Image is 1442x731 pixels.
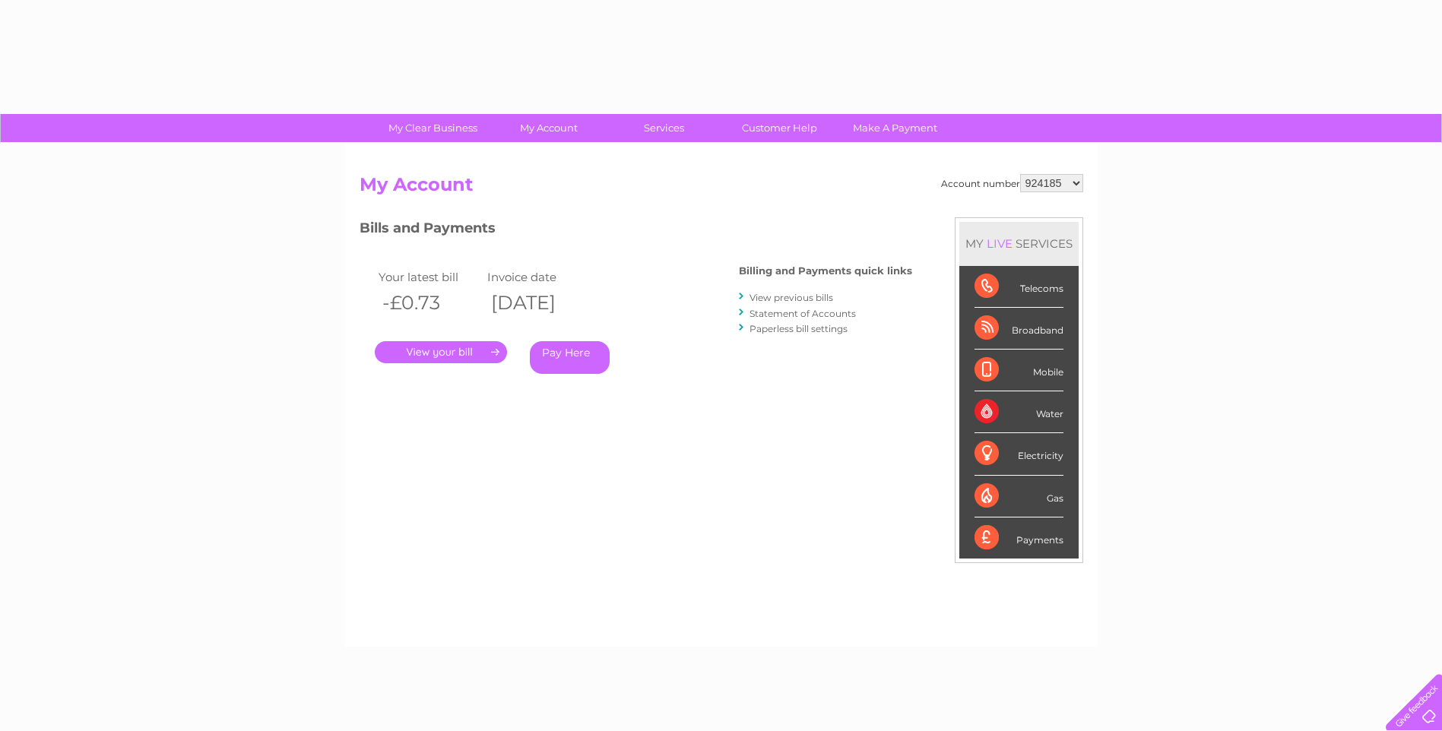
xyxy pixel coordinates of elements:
[483,267,593,287] td: Invoice date
[370,114,496,142] a: My Clear Business
[975,266,1063,308] div: Telecoms
[975,350,1063,391] div: Mobile
[375,267,484,287] td: Your latest bill
[975,517,1063,559] div: Payments
[975,433,1063,475] div: Electricity
[750,323,848,334] a: Paperless bill settings
[530,341,610,374] a: Pay Here
[375,287,484,318] th: -£0.73
[975,308,1063,350] div: Broadband
[984,236,1016,251] div: LIVE
[750,308,856,319] a: Statement of Accounts
[975,391,1063,433] div: Water
[375,341,507,363] a: .
[739,265,912,277] h4: Billing and Payments quick links
[959,222,1079,265] div: MY SERVICES
[601,114,727,142] a: Services
[750,292,833,303] a: View previous bills
[975,476,1063,517] div: Gas
[717,114,842,142] a: Customer Help
[941,174,1083,192] div: Account number
[483,287,593,318] th: [DATE]
[486,114,611,142] a: My Account
[832,114,958,142] a: Make A Payment
[360,217,912,244] h3: Bills and Payments
[360,174,1083,203] h2: My Account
